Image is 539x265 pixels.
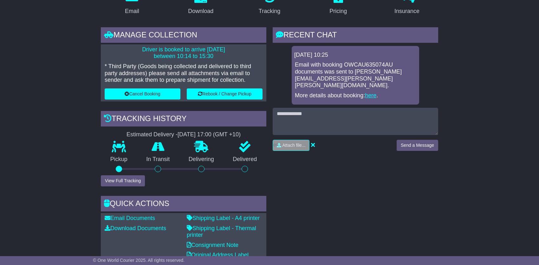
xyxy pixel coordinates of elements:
button: Rebook / Change Pickup [187,88,263,100]
p: Delivered [224,156,267,163]
p: Delivering [179,156,224,163]
div: Manage collection [101,27,266,44]
button: View Full Tracking [101,175,145,186]
div: RECENT CHAT [273,27,438,44]
div: Insurance [394,7,419,16]
div: [DATE] 17:00 (GMT +10) [178,131,241,138]
a: Email Documents [105,215,155,221]
a: Download Documents [105,225,166,231]
div: Quick Actions [101,196,266,213]
a: Shipping Label - Thermal printer [187,225,256,238]
button: Send a Message [397,140,438,151]
div: Pricing [329,7,347,16]
a: here [365,92,376,99]
p: Pickup [101,156,137,163]
div: Tracking [259,7,280,16]
p: More details about booking: . [295,92,416,99]
p: Driver is booked to arrive [DATE] between 10:14 to 15:30 [105,46,263,60]
div: Email [125,7,139,16]
div: [DATE] 10:25 [294,52,417,59]
button: Cancel Booking [105,88,180,100]
div: Tracking history [101,111,266,128]
a: Shipping Label - A4 printer [187,215,260,221]
div: Download [188,7,213,16]
p: Email with booking OWCAU635074AU documents was sent to [PERSON_NAME][EMAIL_ADDRESS][PERSON_NAME][... [295,61,416,89]
p: In Transit [137,156,179,163]
span: © One World Courier 2025. All rights reserved. [93,258,185,263]
a: Original Address Label [187,252,249,258]
p: * Third Party (Goods being collected and delivered to third party addresses) please send all atta... [105,63,263,84]
a: Consignment Note [187,242,238,248]
div: Estimated Delivery - [101,131,266,138]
